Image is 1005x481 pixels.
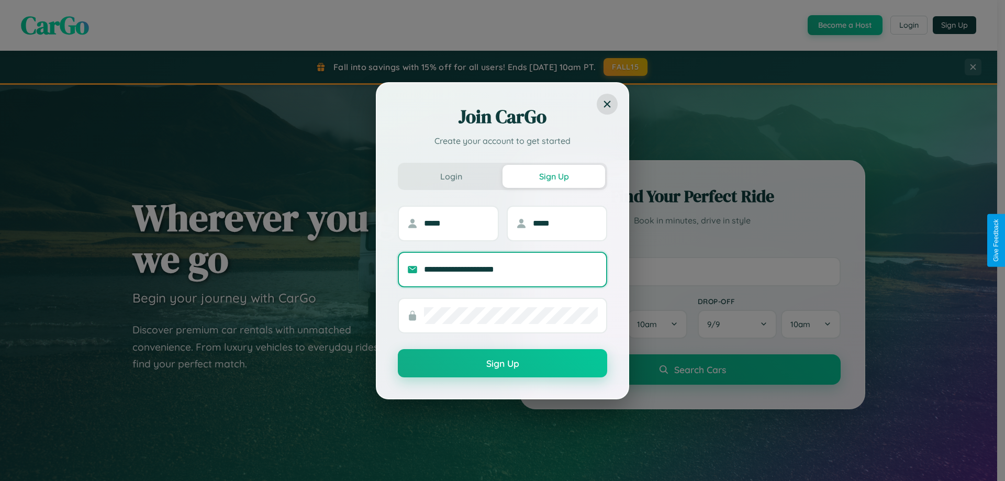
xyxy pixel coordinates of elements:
h2: Join CarGo [398,104,607,129]
p: Create your account to get started [398,135,607,147]
button: Sign Up [398,349,607,377]
div: Give Feedback [992,219,1000,262]
button: Login [400,165,502,188]
button: Sign Up [502,165,605,188]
